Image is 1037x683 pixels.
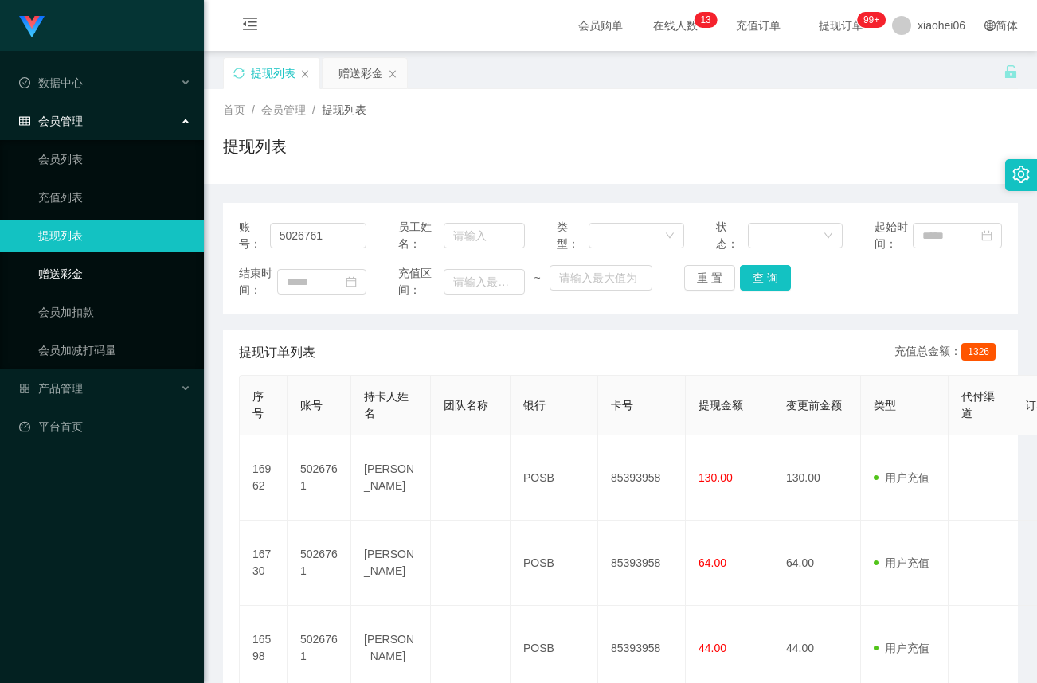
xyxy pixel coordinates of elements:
[19,382,83,395] span: 产品管理
[984,20,996,31] i: 图标: global
[398,265,444,299] span: 充值区间：
[525,270,550,287] span: ~
[19,16,45,38] img: logo.9652507e.png
[223,103,245,116] span: 首页
[694,12,717,28] sup: 13
[38,143,191,175] a: 会员列表
[961,390,995,420] span: 代付渠道
[300,399,323,412] span: 账号
[240,435,288,521] td: 16962
[251,58,295,88] div: 提现列表
[511,521,598,606] td: POSB
[288,521,351,606] td: 5026761
[19,115,83,127] span: 会员管理
[38,181,191,213] a: 充值列表
[728,20,789,31] span: 充值订单
[511,435,598,521] td: POSB
[523,399,546,412] span: 银行
[338,58,383,88] div: 赠送彩金
[322,103,366,116] span: 提现列表
[811,20,871,31] span: 提现订单
[19,77,30,88] i: 图标: check-circle-o
[700,12,706,28] p: 1
[961,343,996,361] span: 1326
[716,219,748,252] span: 状态：
[824,231,833,242] i: 图标: down
[773,435,861,521] td: 130.00
[557,219,589,252] span: 类型：
[874,556,929,569] span: 用户充值
[346,276,357,287] i: 图标: calendar
[351,435,431,521] td: [PERSON_NAME]
[875,219,913,252] span: 起始时间：
[598,435,686,521] td: 85393958
[598,521,686,606] td: 85393958
[261,103,306,116] span: 会员管理
[699,399,743,412] span: 提现金额
[223,1,277,52] i: 图标: menu-fold
[684,265,735,291] button: 重 置
[857,12,886,28] sup: 963
[38,258,191,290] a: 赠送彩金
[398,219,444,252] span: 员工姓名：
[665,231,675,242] i: 图标: down
[252,103,255,116] span: /
[874,399,896,412] span: 类型
[300,69,310,79] i: 图标: close
[874,471,929,484] span: 用户充值
[364,390,409,420] span: 持卡人姓名
[270,223,366,248] input: 请输入
[288,435,351,521] td: 5026761
[223,135,287,158] h1: 提现列表
[38,296,191,328] a: 会员加扣款
[894,343,1002,362] div: 充值总金额：
[252,390,264,420] span: 序号
[874,642,929,654] span: 用户充值
[239,219,270,252] span: 账号：
[19,76,83,89] span: 数据中心
[388,69,397,79] i: 图标: close
[444,399,488,412] span: 团队名称
[239,343,315,362] span: 提现订单列表
[233,68,245,79] i: 图标: sync
[38,220,191,252] a: 提现列表
[699,556,726,569] span: 64.00
[19,115,30,127] i: 图标: table
[1012,166,1030,183] i: 图标: setting
[1004,64,1018,79] i: 图标: unlock
[239,265,277,299] span: 结束时间：
[699,642,726,654] span: 44.00
[645,20,706,31] span: 在线人数
[351,521,431,606] td: [PERSON_NAME]
[19,411,191,443] a: 图标: dashboard平台首页
[611,399,633,412] span: 卡号
[444,269,525,295] input: 请输入最小值为
[19,383,30,394] i: 图标: appstore-o
[699,471,733,484] span: 130.00
[706,12,711,28] p: 3
[550,265,652,291] input: 请输入最大值为
[740,265,791,291] button: 查 询
[981,230,992,241] i: 图标: calendar
[38,334,191,366] a: 会员加减打码量
[786,399,842,412] span: 变更前金额
[240,521,288,606] td: 16730
[444,223,525,248] input: 请输入
[773,521,861,606] td: 64.00
[312,103,315,116] span: /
